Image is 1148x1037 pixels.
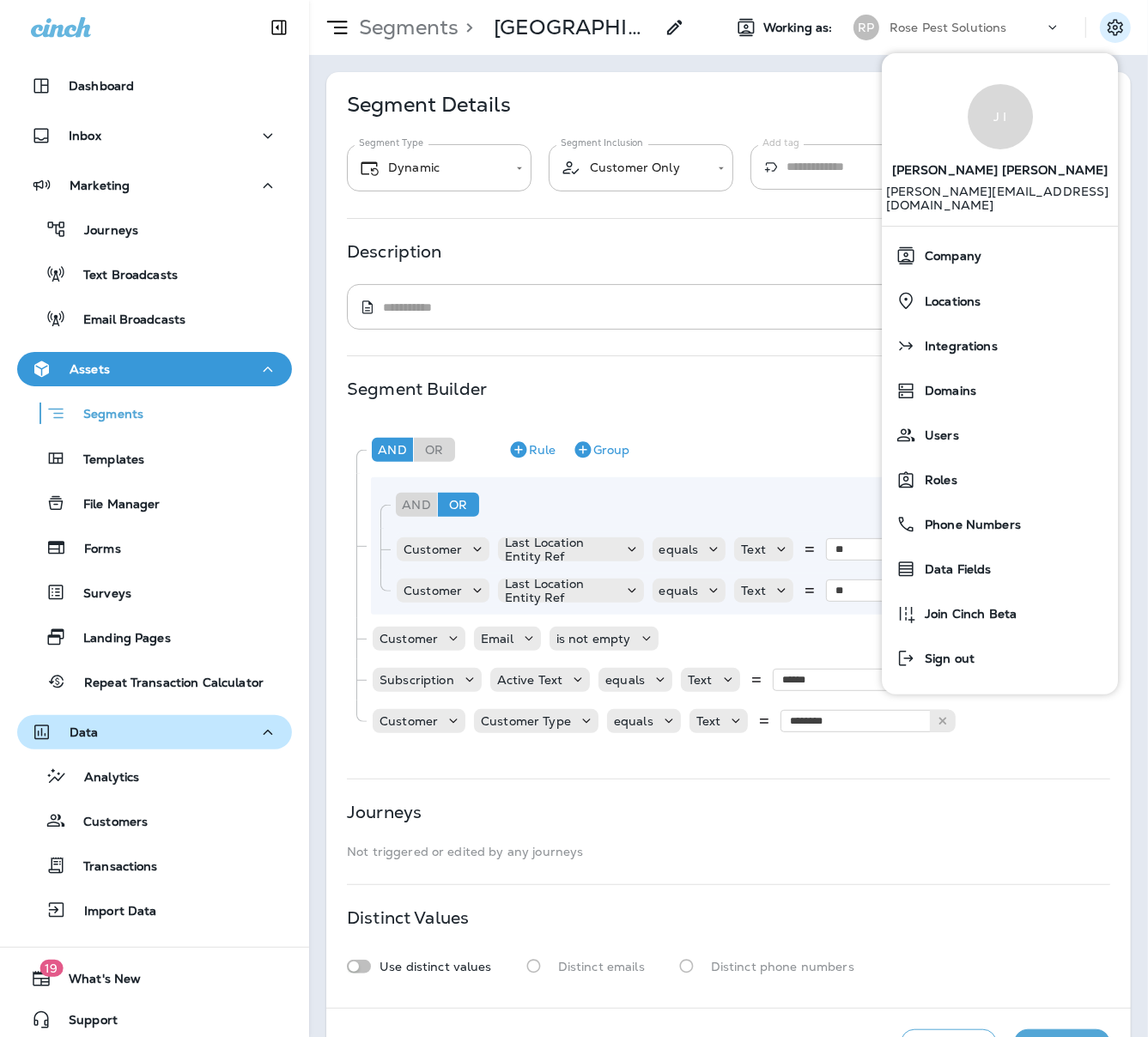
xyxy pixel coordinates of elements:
span: Locations [916,294,981,309]
button: Support [17,1003,292,1037]
label: Add tag [762,136,799,149]
p: Rose Pest Solutions [890,21,1007,34]
button: Data [17,715,292,749]
span: Domains [916,384,976,398]
p: Journeys [67,223,138,240]
span: [PERSON_NAME] [PERSON_NAME] [892,149,1109,185]
p: Email Broadcasts [66,312,185,329]
p: File Manager [66,497,161,513]
p: Inbox [69,129,101,143]
button: Roles [882,458,1118,502]
p: is not empty [556,632,631,646]
p: Use distinct values [380,960,492,973]
a: Company [889,239,1111,273]
p: Journeys [347,805,422,819]
p: Last Location Entity Ref [505,577,616,604]
p: [GEOGRAPHIC_DATA] and [GEOGRAPHIC_DATA] Active Residential Rose Customers [494,15,653,40]
span: Users [916,428,959,443]
button: Sign out [882,636,1118,681]
button: Domains [882,368,1118,413]
p: Customer Type [481,714,571,728]
button: Users [882,413,1118,458]
button: Rule [501,436,562,464]
button: Analytics [17,758,292,794]
p: Text [688,673,713,687]
p: Analytics [67,770,139,786]
p: Transactions [66,859,158,876]
button: Inbox [17,118,292,153]
span: What's New [52,972,141,992]
span: Roles [916,473,957,488]
p: equals [659,584,699,597]
span: Working as: [763,21,836,35]
div: And [372,438,413,462]
p: Data [70,725,99,739]
span: Support [52,1013,118,1034]
p: Not triggered or edited by any journeys [347,845,1110,858]
span: Join Cinch Beta [916,607,1017,622]
div: Customer Only [561,157,706,179]
p: equals [614,714,653,728]
label: Segment Inclusion [561,136,643,149]
button: Locations [882,278,1118,324]
p: Customer [380,714,438,728]
a: Roles [889,463,1111,497]
p: > [459,15,473,40]
button: Landing Pages [17,619,292,655]
a: Locations [889,283,1111,318]
p: Customers [66,815,148,831]
p: Distinct emails [558,960,645,973]
div: RP [853,15,879,40]
p: Active Text [497,673,563,687]
p: Customer [404,584,462,597]
p: [PERSON_NAME][EMAIL_ADDRESS][DOMAIN_NAME] [886,185,1115,226]
span: Company [916,249,981,264]
button: Text Broadcasts [17,256,292,292]
p: Text [741,543,766,556]
p: Customer [380,632,438,646]
p: equals [605,673,645,687]
button: Repeat Transaction Calculator [17,664,292,700]
label: Segment Type [359,136,423,149]
div: Or [414,438,455,462]
div: And [396,493,437,517]
button: Assets [17,352,292,386]
p: Import Data [67,904,157,920]
button: Join Cinch Beta [882,591,1118,636]
p: Dashboard [69,79,134,93]
p: Segments [66,407,143,424]
button: Transactions [17,847,292,883]
span: Integrations [916,339,998,354]
div: Or [438,493,479,517]
button: Import Data [17,892,292,928]
a: Data Fields [889,552,1111,586]
a: Users [889,418,1111,452]
p: equals [659,543,699,556]
p: Segments [352,15,459,40]
p: Assets [70,362,110,376]
p: Description [347,245,442,258]
button: Data Fields [882,547,1118,591]
button: Marketing [17,168,292,203]
p: Subscription [380,673,454,687]
button: Collapse Sidebar [255,10,303,45]
button: Company [882,233,1118,278]
button: Phone Numbers [882,502,1118,547]
p: Text [696,714,721,728]
p: Forms [67,542,121,558]
button: 19What's New [17,961,292,996]
p: Templates [66,452,144,469]
p: Distinct phone numbers [711,960,854,973]
button: Templates [17,440,292,476]
div: Dynamic [359,158,504,179]
p: Text [741,584,766,597]
div: Chicago and South Chicago Active Residential Rose Customers [494,15,653,40]
p: Last Location Entity Ref [505,536,616,563]
p: Marketing [70,179,130,192]
p: Customer [404,543,462,556]
button: Journeys [17,211,292,247]
a: Phone Numbers [889,507,1111,542]
button: File Manager [17,485,292,521]
button: Customers [17,803,292,839]
button: Dashboard [17,69,292,103]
